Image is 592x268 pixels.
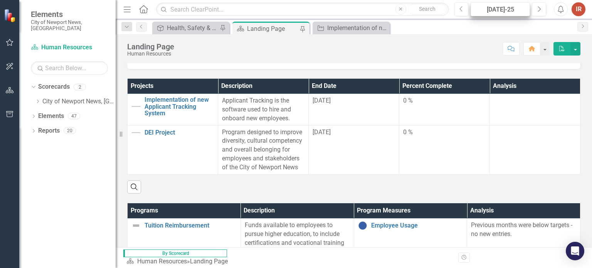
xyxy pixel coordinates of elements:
[471,221,576,239] p: Previous months were below targets - no new entries.
[74,84,86,90] div: 2
[38,83,70,91] a: Scorecards
[354,218,467,250] td: Double-Click to Edit Right Click for Context Menu
[31,61,108,75] input: Search Below...
[137,258,187,265] a: Human Resources
[572,2,585,16] button: IR
[38,112,64,121] a: Elements
[42,97,116,106] a: City of Newport News, [GEOGRAPHIC_DATA]
[128,218,241,250] td: Double-Click to Edit Right Click for Context Menu
[490,125,580,174] td: Double-Click to Edit
[127,42,174,51] div: Landing Page
[131,102,141,111] img: Not Started
[128,94,218,126] td: Double-Click to Edit Right Click for Context Menu
[131,128,141,137] img: Not Started
[145,96,214,117] a: Implementation of new Applicant Tracking System
[145,129,214,136] a: DEI Project
[467,218,580,250] td: Double-Click to Edit
[131,221,141,230] img: Not Defined
[68,113,80,120] div: 47
[399,125,490,174] td: Double-Click to Edit
[3,8,18,22] img: ClearPoint Strategy
[156,3,448,16] input: Search ClearPoint...
[471,2,530,16] button: [DATE]-25
[403,96,486,105] div: 0 %
[222,96,304,123] p: Applicant Tracking is the software used to hire and onboard new employees.
[128,125,218,174] td: Double-Click to Edit Right Click for Context Menu
[313,97,331,104] span: [DATE]
[145,222,237,229] a: Tuition Reimbursement
[327,23,388,33] div: Implementation of new Applicant Tracking System
[154,23,218,33] a: Health, Safety & Well-Being
[31,19,108,32] small: City of Newport News, [GEOGRAPHIC_DATA]
[64,128,76,134] div: 20
[473,5,527,14] div: [DATE]-25
[313,128,331,136] span: [DATE]
[222,128,304,172] p: Program designed to improve diversity, cultural competency and overall belonging for employees an...
[126,257,231,266] div: »
[123,249,227,257] span: By Scorecard
[314,23,388,33] a: Implementation of new Applicant Tracking System
[31,43,108,52] a: Human Resources
[127,51,174,57] div: Human Resources
[419,6,436,12] span: Search
[31,10,108,19] span: Elements
[190,258,228,265] div: Landing Page
[399,94,490,126] td: Double-Click to Edit
[38,126,60,135] a: Reports
[566,242,584,260] div: Open Intercom Messenger
[408,4,447,15] button: Search
[371,222,463,229] a: Employee Usage
[245,221,344,246] span: Funds available to employees to pursue higher education, to include certifications and vocational...
[247,24,298,34] div: Landing Page
[358,221,367,230] img: No Information
[403,128,486,137] div: 0 %
[167,23,218,33] div: Health, Safety & Well-Being
[490,94,580,126] td: Double-Click to Edit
